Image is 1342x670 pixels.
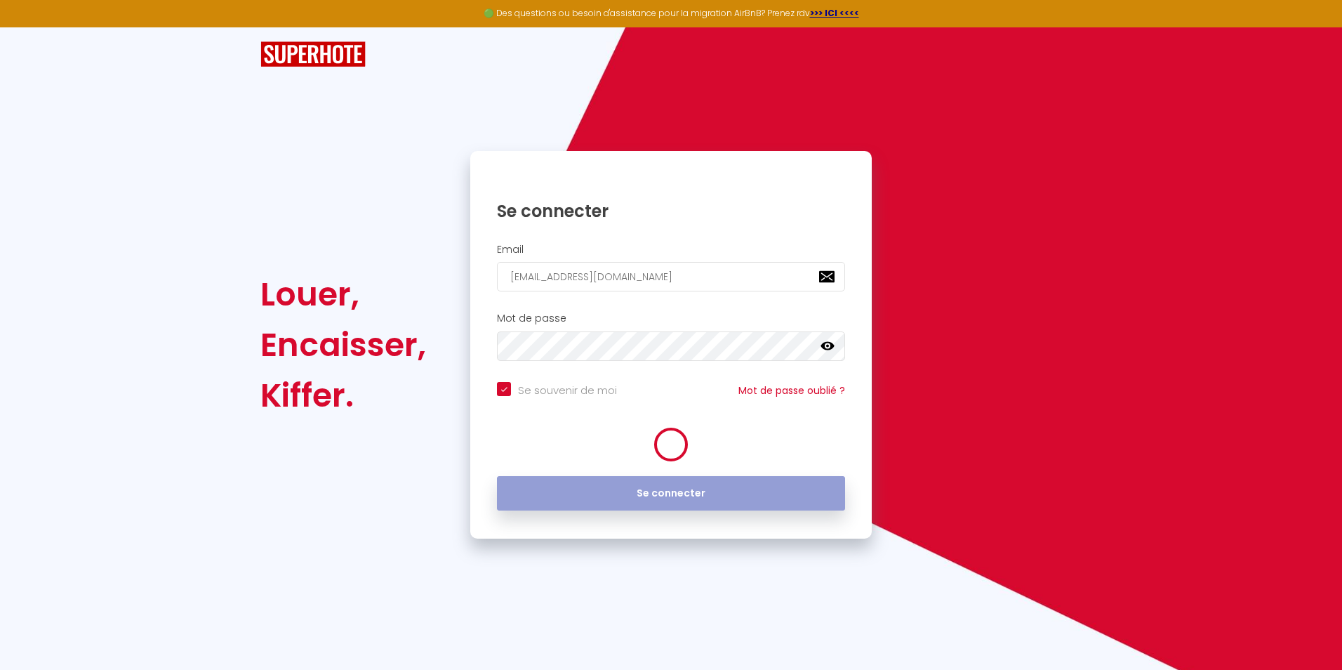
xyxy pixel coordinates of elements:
[260,41,366,67] img: SuperHote logo
[260,320,426,370] div: Encaisser,
[810,7,859,19] a: >>> ICI <<<<
[260,370,426,421] div: Kiffer.
[497,313,845,324] h2: Mot de passe
[497,200,845,222] h1: Se connecter
[260,269,426,320] div: Louer,
[738,383,845,398] a: Mot de passe oublié ?
[497,244,845,256] h2: Email
[497,476,845,511] button: Se connecter
[497,262,845,291] input: Ton Email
